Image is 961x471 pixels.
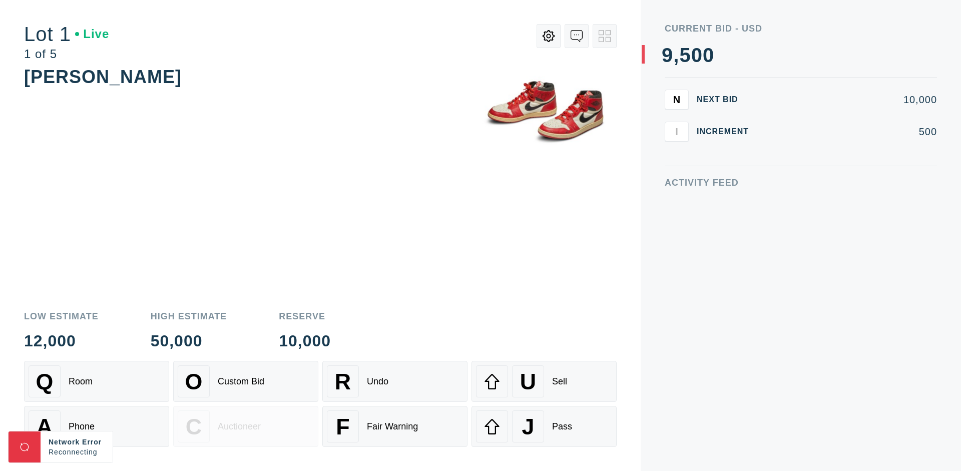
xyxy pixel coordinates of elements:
[173,406,318,447] button: CAuctioneer
[279,312,331,321] div: Reserve
[24,312,99,321] div: Low Estimate
[49,437,105,447] div: Network Error
[69,421,95,432] div: Phone
[471,361,617,402] button: USell
[69,376,93,387] div: Room
[24,333,99,349] div: 12,000
[697,96,757,104] div: Next Bid
[665,178,937,187] div: Activity Feed
[662,45,673,65] div: 9
[697,128,757,136] div: Increment
[24,24,109,44] div: Lot 1
[279,333,331,349] div: 10,000
[36,369,54,394] span: Q
[520,369,536,394] span: U
[673,45,679,245] div: ,
[367,376,388,387] div: Undo
[75,28,109,40] div: Live
[24,361,169,402] button: QRoom
[703,45,714,65] div: 0
[552,376,567,387] div: Sell
[367,421,418,432] div: Fair Warning
[24,48,109,60] div: 1 of 5
[186,414,202,439] span: C
[665,90,689,110] button: N
[765,95,937,105] div: 10,000
[173,361,318,402] button: OCustom Bid
[522,414,534,439] span: J
[24,406,169,447] button: APhone
[765,127,937,137] div: 500
[679,45,691,65] div: 5
[322,361,467,402] button: RUndo
[471,406,617,447] button: JPass
[49,447,105,457] div: Reconnecting
[691,45,703,65] div: 0
[322,406,467,447] button: FFair Warning
[675,126,678,137] span: I
[665,24,937,33] div: Current Bid - USD
[673,94,680,105] span: N
[665,122,689,142] button: I
[151,333,227,349] div: 50,000
[218,376,264,387] div: Custom Bid
[37,414,53,439] span: A
[335,369,351,394] span: R
[185,369,203,394] span: O
[218,421,261,432] div: Auctioneer
[552,421,572,432] div: Pass
[151,312,227,321] div: High Estimate
[24,67,182,87] div: [PERSON_NAME]
[336,414,349,439] span: F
